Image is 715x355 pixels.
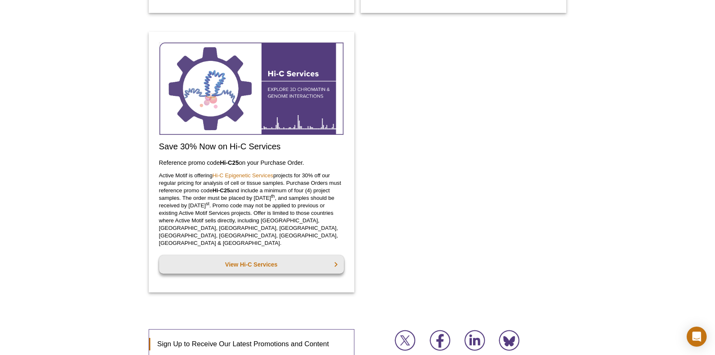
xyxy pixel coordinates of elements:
[149,338,346,350] h3: Sign Up to Receive Our Latest Promotions and Content
[159,255,344,274] a: View Hi-C Services
[395,330,416,351] img: Join us on X
[159,172,344,247] p: Active Motif is offering projects for 30% off our regular pricing for analysis of cell or tissue ...
[159,42,344,135] img: Hi-C Service Promotion
[159,141,344,151] h2: Save 30% Now on Hi-C Services
[159,158,344,168] h3: Reference promo code on your Purchase Order.
[212,172,273,179] a: Hi-C Epigenetic Services
[271,193,275,198] sup: th
[464,330,485,351] img: Join us on LinkedIn
[220,159,239,166] strong: Hi-C25
[213,187,230,194] strong: Hi-C25
[687,327,707,347] div: Open Intercom Messenger
[206,201,209,206] sup: st
[430,330,451,351] img: Join us on Facebook
[499,330,520,351] img: Join us on Bluesky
